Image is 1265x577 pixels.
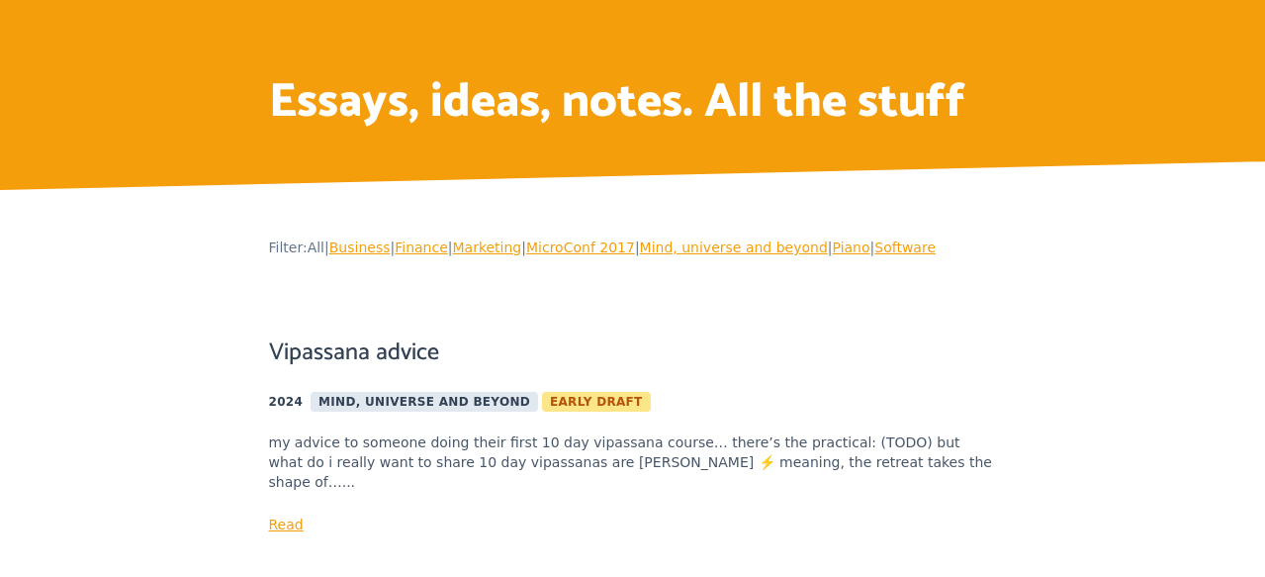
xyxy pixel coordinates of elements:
[542,392,651,412] span: Early draft
[833,240,870,255] a: Piano
[311,392,538,412] span: Mind, universe and beyond
[452,240,521,255] a: Marketing
[269,433,997,492] div: my advice to someone doing their first 10 day vipassana course… there’s the practical: (TODO) but...
[269,392,312,412] span: 2024
[269,238,997,257] div: Filter: | | | | | | |
[640,240,828,255] a: Mind, universe and beyond
[526,240,635,255] a: MicroConf 2017
[308,240,324,255] span: All
[395,240,448,255] a: Finance
[269,517,304,532] a: Read
[269,79,965,127] h1: Essays, ideas, notes. All the stuff
[329,240,391,255] a: Business
[874,240,936,255] a: Software
[269,337,439,369] a: Vipassana advice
